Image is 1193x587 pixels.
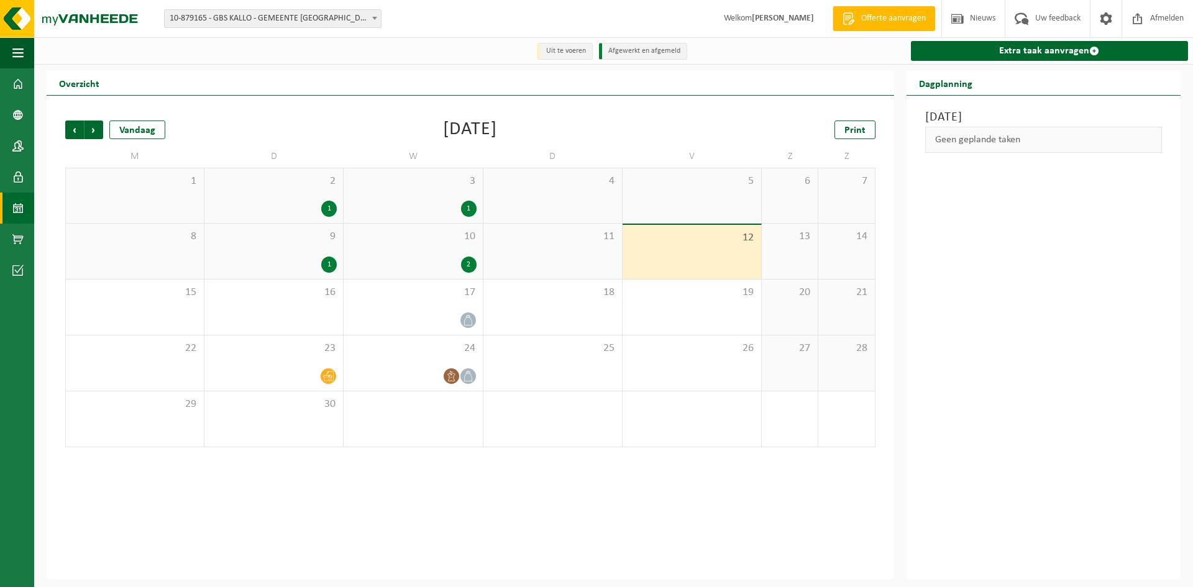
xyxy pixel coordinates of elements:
[65,121,84,139] span: Vorige
[211,175,337,188] span: 2
[844,125,866,135] span: Print
[321,257,337,273] div: 1
[834,121,875,139] a: Print
[768,286,811,299] span: 20
[768,342,811,355] span: 27
[85,121,103,139] span: Volgende
[762,145,818,168] td: Z
[165,10,381,27] span: 10-879165 - GBS KALLO - GEMEENTE BEVEREN - KOSTENPLAATS 27 - KALLO
[490,230,616,243] span: 11
[461,201,477,217] div: 1
[350,230,476,243] span: 10
[211,342,337,355] span: 23
[65,145,204,168] td: M
[211,398,337,411] span: 30
[204,145,344,168] td: D
[858,12,929,25] span: Offerte aanvragen
[490,175,616,188] span: 4
[599,43,687,60] li: Afgewerkt en afgemeld
[752,14,814,23] strong: [PERSON_NAME]
[72,230,198,243] span: 8
[629,231,755,245] span: 12
[211,230,337,243] span: 9
[825,342,868,355] span: 28
[623,145,762,168] td: V
[825,230,868,243] span: 14
[350,175,476,188] span: 3
[825,175,868,188] span: 7
[461,257,477,273] div: 2
[443,121,497,139] div: [DATE]
[164,9,382,28] span: 10-879165 - GBS KALLO - GEMEENTE BEVEREN - KOSTENPLAATS 27 - KALLO
[72,286,198,299] span: 15
[109,121,165,139] div: Vandaag
[907,71,985,95] h2: Dagplanning
[72,342,198,355] span: 22
[629,175,755,188] span: 5
[72,398,198,411] span: 29
[818,145,875,168] td: Z
[321,201,337,217] div: 1
[211,286,337,299] span: 16
[833,6,935,31] a: Offerte aanvragen
[925,108,1162,127] h3: [DATE]
[72,175,198,188] span: 1
[925,127,1162,153] div: Geen geplande taken
[350,286,476,299] span: 17
[350,342,476,355] span: 24
[768,230,811,243] span: 13
[483,145,623,168] td: D
[825,286,868,299] span: 21
[768,175,811,188] span: 6
[490,286,616,299] span: 18
[911,41,1188,61] a: Extra taak aanvragen
[629,342,755,355] span: 26
[47,71,112,95] h2: Overzicht
[629,286,755,299] span: 19
[537,43,593,60] li: Uit te voeren
[490,342,616,355] span: 25
[344,145,483,168] td: W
